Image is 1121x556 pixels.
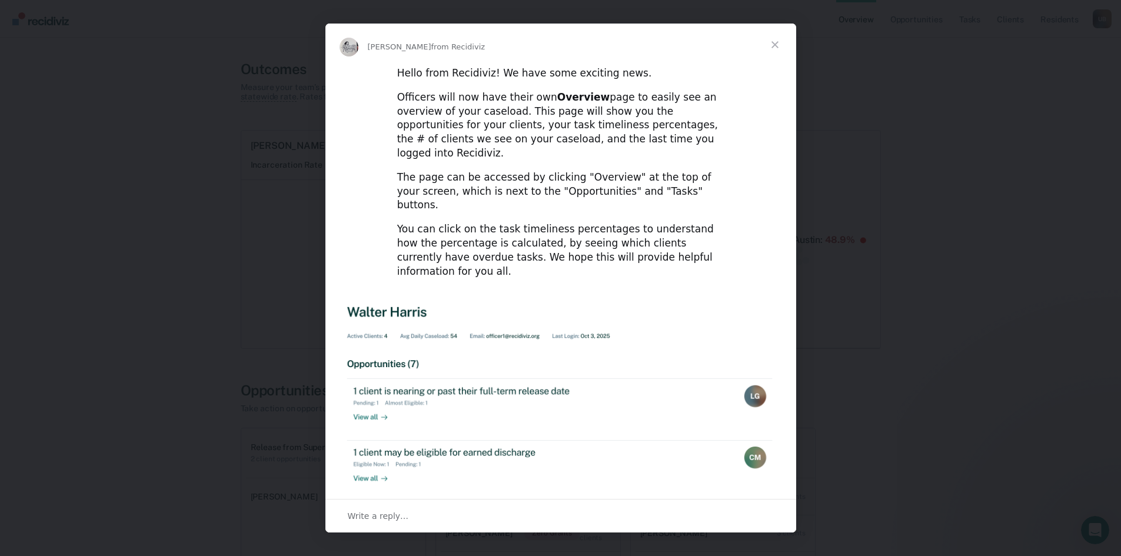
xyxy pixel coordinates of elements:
[397,222,724,278] div: You can click on the task timeliness percentages to understand how the percentage is calculated, ...
[557,91,610,103] b: Overview
[348,508,409,524] span: Write a reply…
[431,42,485,51] span: from Recidiviz
[325,499,796,532] div: Open conversation and reply
[397,66,724,81] div: Hello from Recidiviz! We have some exciting news.
[397,91,724,161] div: Officers will now have their own page to easily see an overview of your caseload. This page will ...
[397,171,724,212] div: The page can be accessed by clicking "Overview" at the top of your screen, which is next to the "...
[754,24,796,66] span: Close
[340,38,358,56] img: Profile image for Kim
[368,42,431,51] span: [PERSON_NAME]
